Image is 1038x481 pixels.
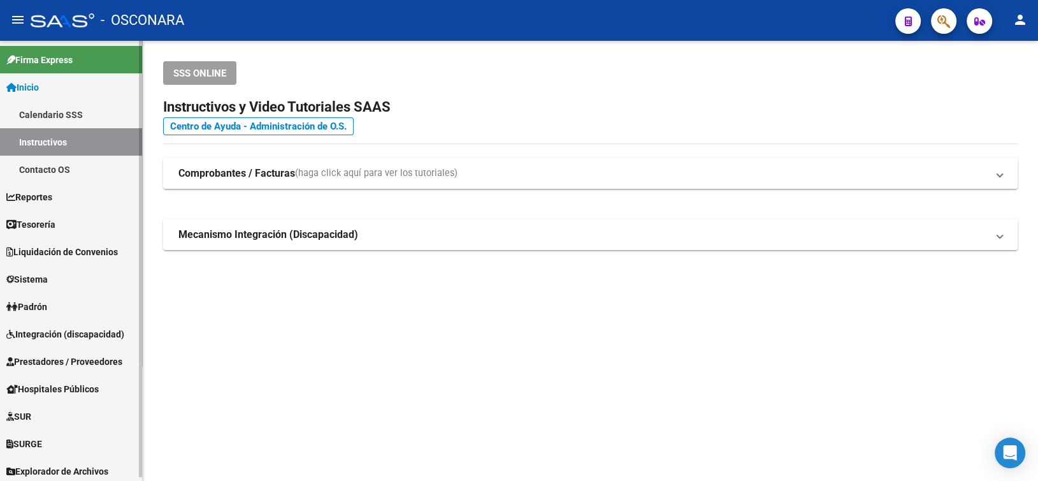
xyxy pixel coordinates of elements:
span: Padrón [6,300,47,314]
span: Sistema [6,272,48,286]
button: SSS ONLINE [163,61,236,85]
span: Explorador de Archivos [6,464,108,478]
span: Prestadores / Proveedores [6,355,122,369]
span: SURGE [6,437,42,451]
a: Centro de Ayuda - Administración de O.S. [163,117,354,135]
strong: Mecanismo Integración (Discapacidad) [178,228,358,242]
span: Hospitales Públicos [6,382,99,396]
span: SSS ONLINE [173,68,226,79]
h2: Instructivos y Video Tutoriales SAAS [163,95,1018,119]
span: Integración (discapacidad) [6,327,124,341]
mat-expansion-panel-header: Comprobantes / Facturas(haga click aquí para ver los tutoriales) [163,158,1018,189]
span: Tesorería [6,218,55,232]
span: Firma Express [6,53,73,67]
span: Liquidación de Convenios [6,245,118,259]
mat-expansion-panel-header: Mecanismo Integración (Discapacidad) [163,219,1018,250]
div: Open Intercom Messenger [995,438,1025,468]
strong: Comprobantes / Facturas [178,166,295,181]
span: SUR [6,410,31,424]
mat-icon: person [1013,12,1028,27]
span: - OSCONARA [101,6,184,34]
span: Reportes [6,190,52,204]
mat-icon: menu [10,12,25,27]
span: Inicio [6,80,39,94]
span: (haga click aquí para ver los tutoriales) [295,166,458,181]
